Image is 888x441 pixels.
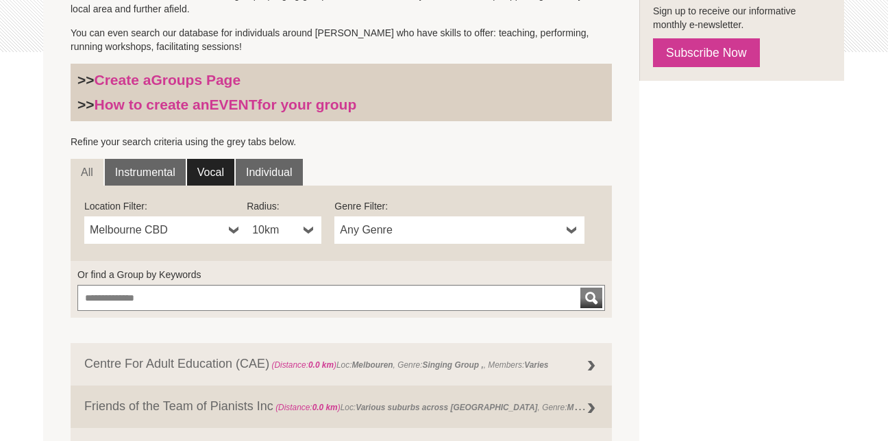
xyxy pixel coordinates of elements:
[95,97,357,112] a: How to create anEVENTfor your group
[151,72,241,88] strong: Groups Page
[269,360,548,370] span: Loc: , Genre: , Members:
[95,72,241,88] a: Create aGroups Page
[105,159,186,186] a: Instrumental
[71,386,612,428] a: Friends of the Team of Pianists Inc (Distance:0.0 km)Loc:Various suburbs across [GEOGRAPHIC_DATA]...
[653,38,760,67] a: Subscribe Now
[275,403,341,412] span: (Distance: )
[210,97,258,112] strong: EVENT
[334,199,584,213] label: Genre Filter:
[356,403,537,412] strong: Various suburbs across [GEOGRAPHIC_DATA]
[423,360,484,370] strong: Singing Group ,
[653,4,830,32] p: Sign up to receive our informative monthly e-newsletter.
[77,268,605,281] label: Or find a Group by Keywords
[90,222,223,238] span: Melbourne CBD
[271,360,336,370] span: (Distance: )
[71,26,612,53] p: You can even search our database for individuals around [PERSON_NAME] who have skills to offer: t...
[567,399,664,413] strong: Music Session (regular) ,
[351,360,393,370] strong: Melbouren
[247,199,321,213] label: Radius:
[187,159,234,186] a: Vocal
[340,222,561,238] span: Any Genre
[247,216,321,244] a: 10km
[84,199,247,213] label: Location Filter:
[71,135,612,149] p: Refine your search criteria using the grey tabs below.
[236,159,303,186] a: Individual
[252,222,298,238] span: 10km
[77,96,605,114] h3: >>
[84,216,247,244] a: Melbourne CBD
[71,343,612,386] a: Centre For Adult Education (CAE) (Distance:0.0 km)Loc:Melbouren, Genre:Singing Group ,, Members:V...
[71,159,103,186] a: All
[524,360,548,370] strong: Varies
[334,216,584,244] a: Any Genre
[77,71,605,89] h3: >>
[273,399,666,413] span: Loc: , Genre: ,
[312,403,338,412] strong: 0.0 km
[308,360,334,370] strong: 0.0 km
